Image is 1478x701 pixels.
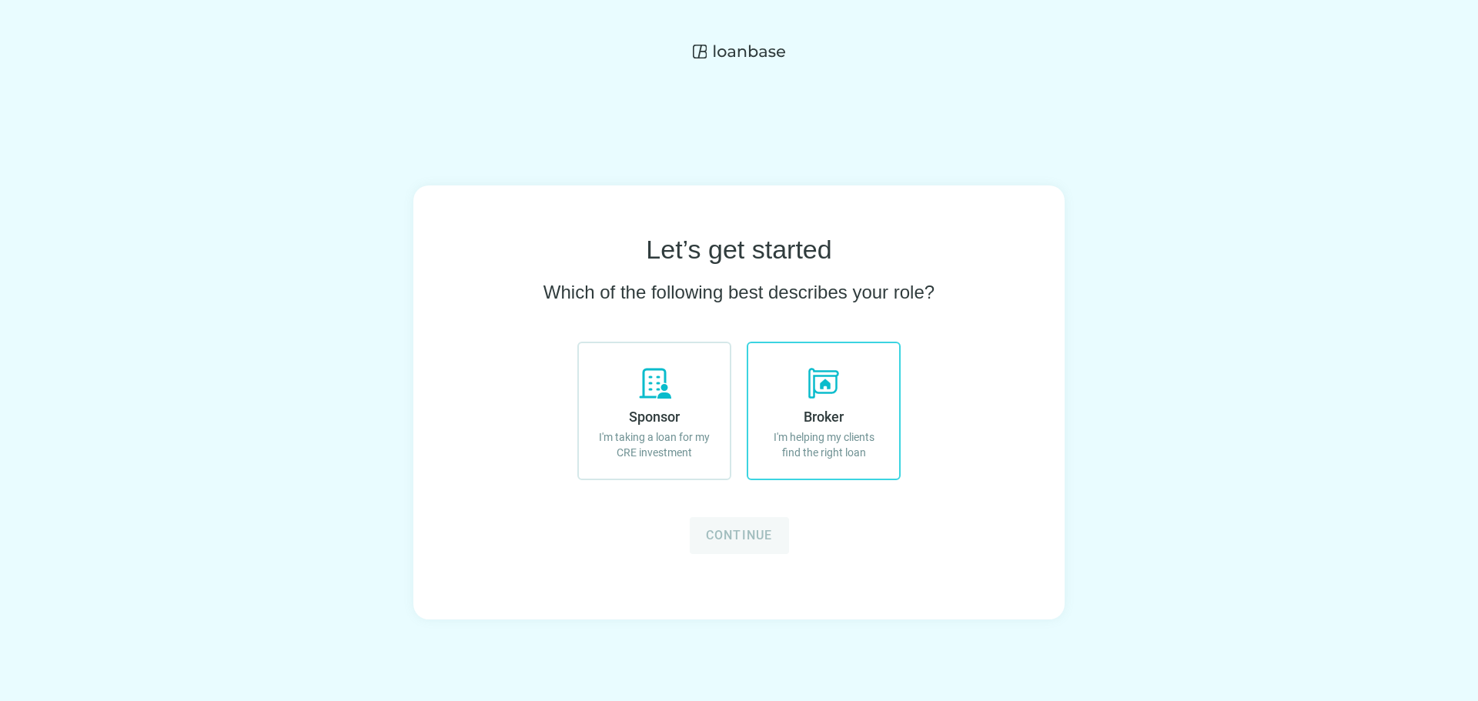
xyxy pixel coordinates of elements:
h2: Which of the following best describes your role? [543,280,935,305]
span: Sponsor [629,409,680,425]
p: I'm taking a loan for my CRE investment [594,429,714,460]
span: Broker [804,409,844,425]
button: Continue [690,517,789,554]
h1: Let’s get started [646,235,831,265]
p: I'm helping my clients find the right loan [764,429,884,460]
